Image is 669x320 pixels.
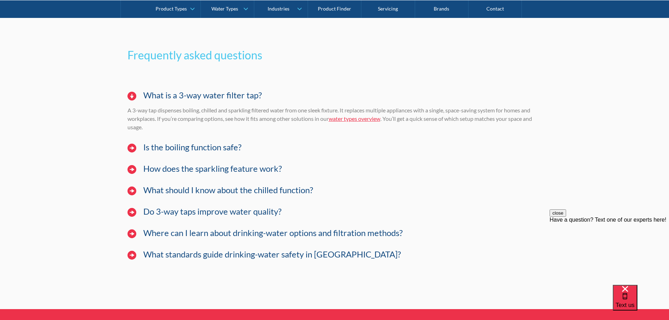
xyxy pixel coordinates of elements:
iframe: podium webchat widget prompt [550,209,669,294]
iframe: podium webchat widget bubble [613,285,669,320]
h3: How does the sparkling feature work? [143,164,282,174]
div: Industries [268,6,289,12]
h3: What standards guide drinking-water safety in [GEOGRAPHIC_DATA]? [143,249,401,260]
p: A 3-way tap dispenses boiling, chilled and sparkling filtered water from one sleek fixture. It re... [127,106,542,131]
div: Water Types [211,6,238,12]
h3: Is the boiling function safe? [143,142,242,152]
h3: Do 3-way taps improve water quality? [143,207,282,217]
div: Product Types [156,6,187,12]
h3: Where can I learn about drinking-water options and filtration methods? [143,228,403,238]
a: water types overview [329,115,380,122]
h3: What should I know about the chilled function? [143,185,313,195]
h2: Frequently asked questions [127,47,542,64]
h3: What is a 3-way water filter tap? [143,90,262,100]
